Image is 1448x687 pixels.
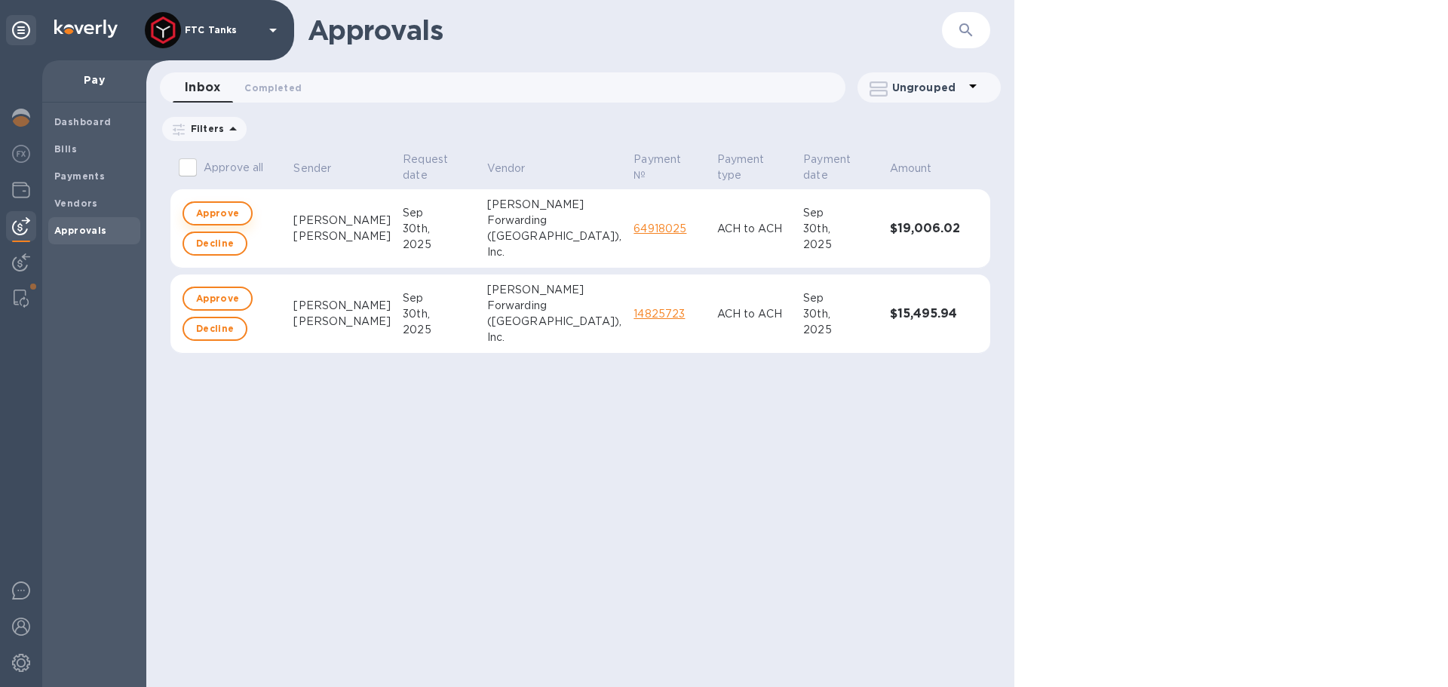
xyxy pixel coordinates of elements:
[633,152,685,183] p: Payment №
[204,160,263,176] p: Approve all
[54,116,112,127] b: Dashboard
[890,161,932,176] p: Amount
[403,322,475,338] div: 2025
[185,77,220,98] span: Inbox
[293,161,351,176] span: Sender
[487,228,622,244] div: ([GEOGRAPHIC_DATA]),
[54,225,107,236] b: Approvals
[633,308,685,320] a: 14825723
[12,181,30,199] img: Wallets
[487,314,622,330] div: ([GEOGRAPHIC_DATA]),
[196,290,239,308] span: Approve
[717,152,772,183] p: Payment type
[403,290,475,306] div: Sep
[890,307,960,321] h3: $15,495.94
[403,237,475,253] div: 2025
[803,237,878,253] div: 2025
[803,306,878,322] div: 30th,
[892,80,964,95] p: Ungrouped
[54,170,105,182] b: Payments
[403,152,456,183] p: Request date
[487,213,622,228] div: Forwarding
[803,221,878,237] div: 30th,
[803,322,878,338] div: 2025
[308,14,942,46] h1: Approvals
[185,25,260,35] p: FTC Tanks
[54,198,98,209] b: Vendors
[293,161,331,176] p: Sender
[185,122,224,135] p: Filters
[487,161,545,176] span: Vendor
[293,213,391,228] div: [PERSON_NAME]
[487,282,622,298] div: [PERSON_NAME]
[196,235,234,253] span: Decline
[403,152,475,183] span: Request date
[54,143,77,155] b: Bills
[293,314,391,330] div: [PERSON_NAME]
[803,205,878,221] div: Sep
[803,152,858,183] p: Payment date
[183,201,253,225] button: Approve
[717,221,792,237] p: ACH to ACH
[196,320,234,338] span: Decline
[293,298,391,314] div: [PERSON_NAME]
[803,290,878,306] div: Sep
[183,317,247,341] button: Decline
[6,15,36,45] div: Unpin categories
[196,204,239,222] span: Approve
[244,80,302,96] span: Completed
[633,222,686,235] a: 64918025
[487,161,526,176] p: Vendor
[890,222,960,236] h3: $19,006.02
[54,20,118,38] img: Logo
[487,298,622,314] div: Forwarding
[717,306,792,322] p: ACH to ACH
[403,306,475,322] div: 30th,
[12,145,30,163] img: Foreign exchange
[183,232,247,256] button: Decline
[293,228,391,244] div: [PERSON_NAME]
[183,287,253,311] button: Approve
[54,72,134,87] p: Pay
[717,152,792,183] span: Payment type
[487,197,622,213] div: [PERSON_NAME]
[803,152,878,183] span: Payment date
[403,205,475,221] div: Sep
[487,244,622,260] div: Inc.
[633,152,704,183] span: Payment №
[403,221,475,237] div: 30th,
[487,330,622,345] div: Inc.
